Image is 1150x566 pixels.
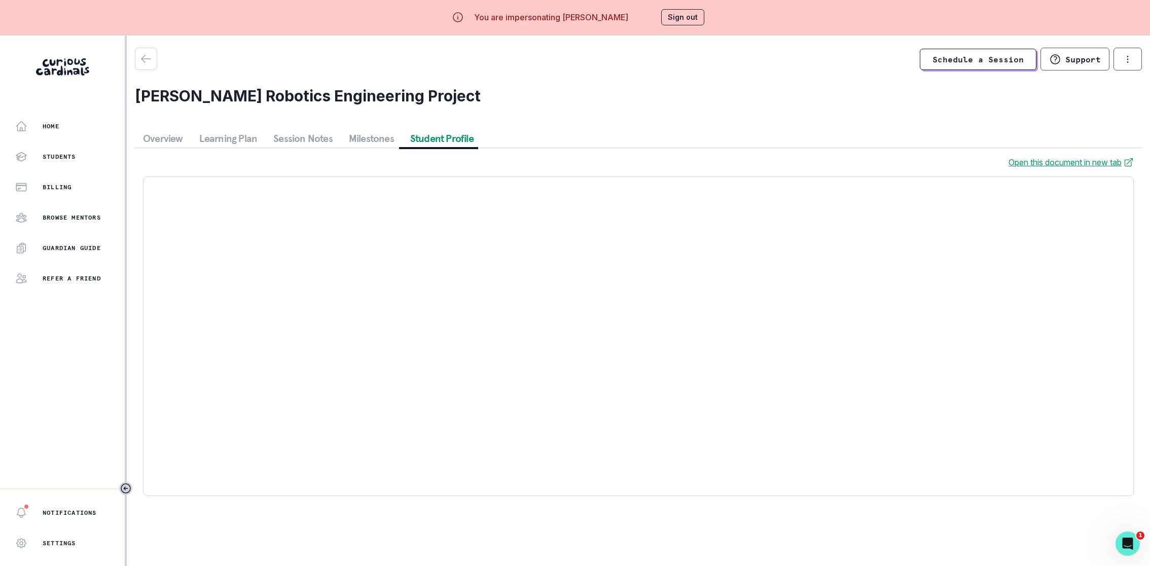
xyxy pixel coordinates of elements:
iframe: Intercom live chat [1116,532,1140,556]
button: Student Profile [402,129,482,148]
p: Notifications [43,509,97,517]
iframe: Embedded Google Doc [152,185,1125,487]
p: Billing [43,183,71,191]
a: Schedule a Session [920,49,1036,70]
button: Overview [135,129,191,148]
button: Sign out [661,9,704,25]
button: Learning Plan [191,129,266,148]
button: options [1113,48,1142,70]
button: Toggle sidebar [119,482,132,495]
h2: [PERSON_NAME] Robotics Engineering Project [135,87,1142,105]
span: 1 [1136,532,1144,540]
p: Refer a friend [43,274,101,282]
p: Guardian Guide [43,244,101,252]
a: Open this document in new tab [1009,156,1134,168]
p: You are impersonating [PERSON_NAME] [474,11,628,23]
button: Session Notes [265,129,341,148]
p: Students [43,153,76,161]
p: Settings [43,539,76,547]
p: Support [1065,54,1101,64]
p: Browse Mentors [43,214,101,222]
button: Support [1040,48,1109,70]
p: Home [43,122,59,130]
button: Milestones [341,129,402,148]
img: Curious Cardinals Logo [36,58,89,76]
